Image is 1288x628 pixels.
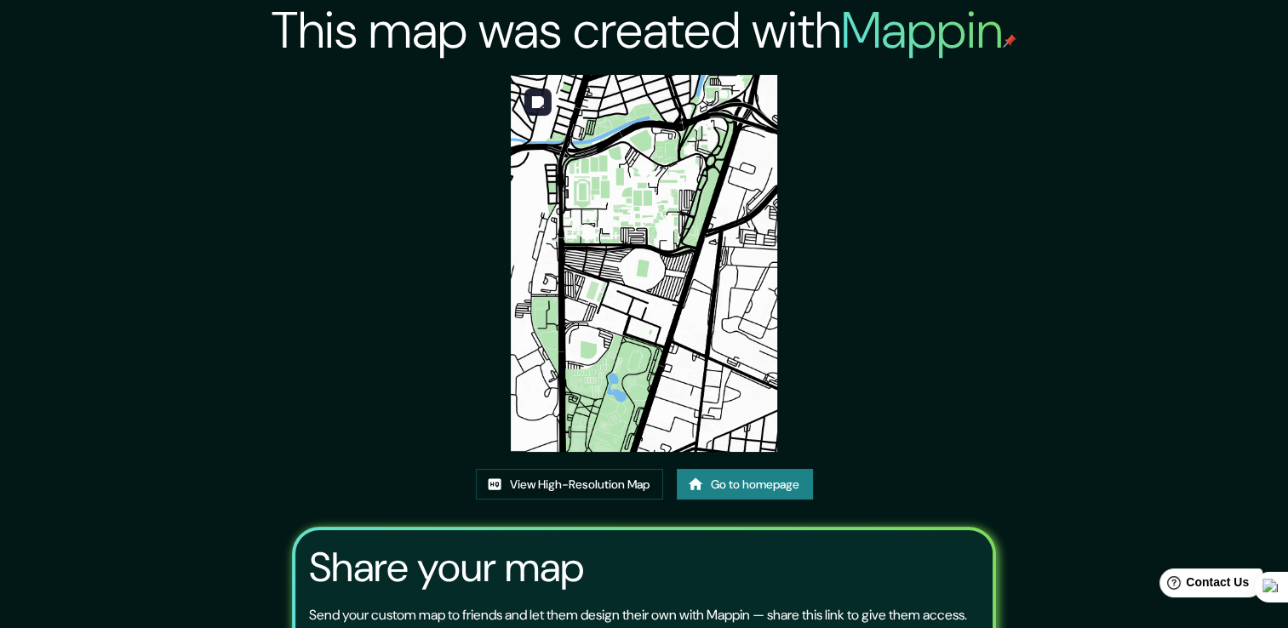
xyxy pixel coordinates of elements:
[309,544,584,591] h3: Share your map
[1136,562,1269,609] iframe: Help widget launcher
[1003,34,1016,48] img: mappin-pin
[677,469,813,500] a: Go to homepage
[309,605,967,625] p: Send your custom map to friends and let them design their own with Mappin — share this link to gi...
[511,75,777,452] img: created-map
[476,469,663,500] a: View High-Resolution Map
